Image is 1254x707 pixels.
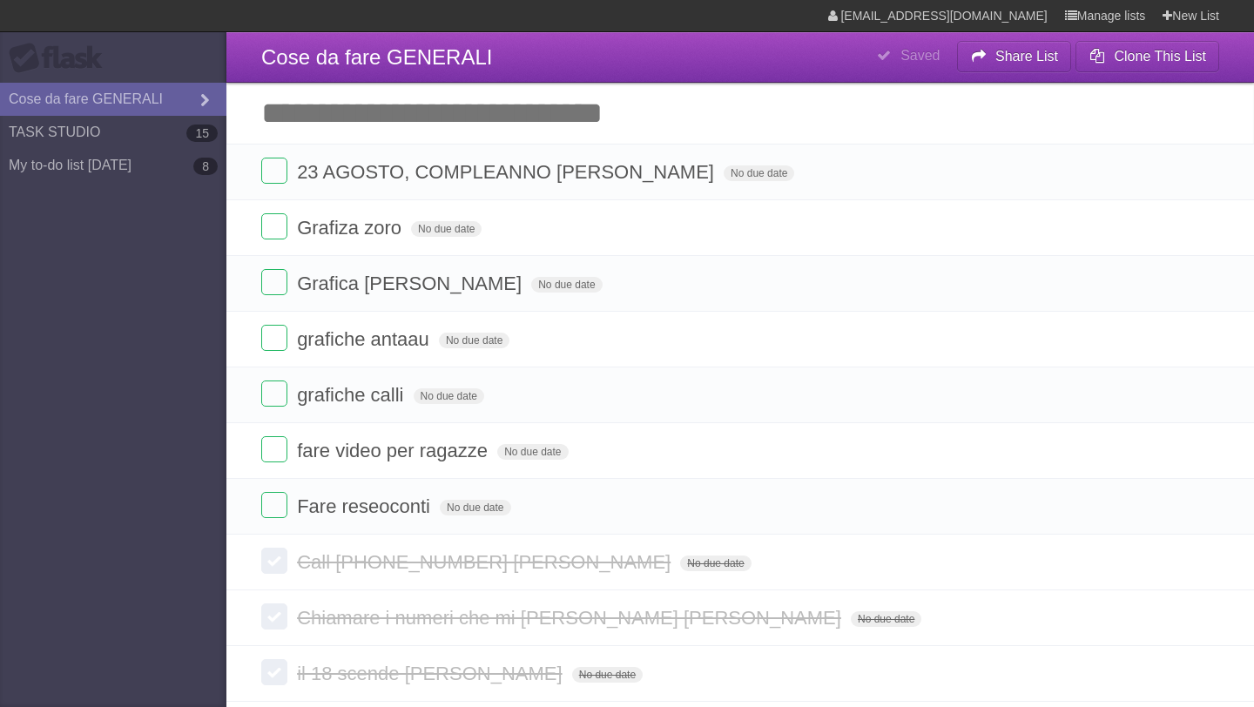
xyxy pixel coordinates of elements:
[297,217,406,239] span: Grafiza zoro
[995,49,1058,64] b: Share List
[297,663,566,684] span: il 18 scende [PERSON_NAME]
[261,548,287,574] label: Done
[1114,49,1206,64] b: Clone This List
[261,436,287,462] label: Done
[261,659,287,685] label: Done
[261,380,287,407] label: Done
[440,500,510,515] span: No due date
[497,444,568,460] span: No due date
[261,269,287,295] label: Done
[193,158,218,175] b: 8
[900,48,940,63] b: Saved
[957,41,1072,72] button: Share List
[261,213,287,239] label: Done
[261,492,287,518] label: Done
[851,611,921,627] span: No due date
[680,555,751,571] span: No due date
[297,607,846,629] span: Chiamare i numeri che mi [PERSON_NAME] [PERSON_NAME]
[297,161,718,183] span: 23 AGOSTO, COMPLEANNO [PERSON_NAME]
[9,43,113,74] div: Flask
[186,125,218,142] b: 15
[572,667,643,683] span: No due date
[724,165,794,181] span: No due date
[261,325,287,351] label: Done
[261,158,287,184] label: Done
[297,328,434,350] span: grafiche antaau
[1075,41,1219,72] button: Clone This List
[261,603,287,630] label: Done
[439,333,509,348] span: No due date
[297,551,675,573] span: Call [PHONE_NUMBER] [PERSON_NAME]
[297,440,492,461] span: fare video per ragazze
[411,221,482,237] span: No due date
[414,388,484,404] span: No due date
[261,45,492,69] span: Cose da fare GENERALI
[531,277,602,293] span: No due date
[297,273,526,294] span: Grafica [PERSON_NAME]
[297,495,435,517] span: Fare reseoconti
[297,384,408,406] span: grafiche calli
